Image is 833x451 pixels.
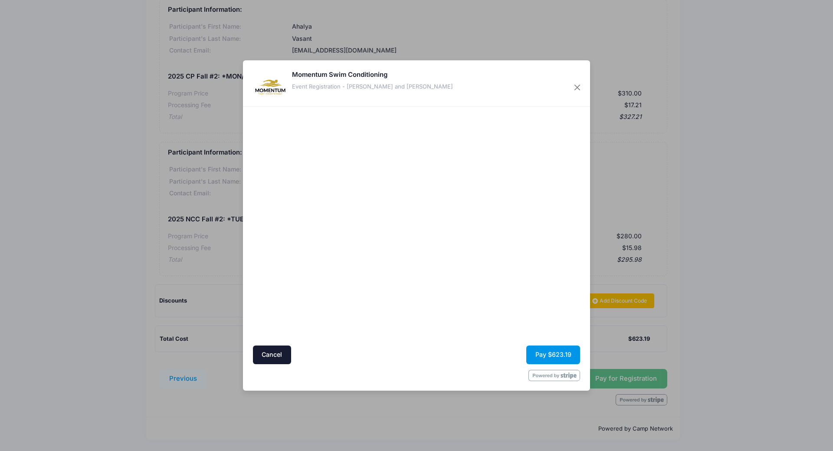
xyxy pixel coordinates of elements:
[292,70,453,79] h5: Momentum Swim Conditioning
[253,346,291,364] button: Cancel
[292,82,453,91] div: Event Registration - [PERSON_NAME] and [PERSON_NAME]
[419,109,582,244] iframe: Secure payment input frame
[526,346,580,364] button: Pay $623.19
[251,109,414,342] iframe: Secure address input frame
[570,80,585,95] button: Close
[251,205,414,207] iframe: Google autocomplete suggestions dropdown list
